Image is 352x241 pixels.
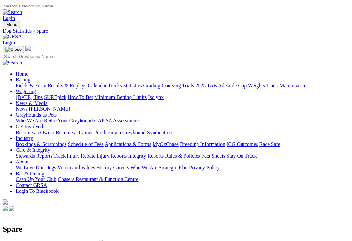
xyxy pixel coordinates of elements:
a: Contact GRSA [16,182,47,188]
a: SUREpick [44,94,66,100]
img: logo-grsa-white.png [3,199,8,205]
div: About [16,165,349,171]
a: Purchasing a Greyhound [94,130,146,135]
a: How To Bet [68,94,93,100]
div: Racing [16,83,349,89]
a: Industry [16,135,33,141]
a: Statistics [123,83,142,88]
a: Racing [16,77,30,82]
div: Get Involved [16,130,349,135]
a: Dog Statistics - Spare [3,28,349,34]
a: Strategic Plan [159,165,188,170]
a: Fact Sheets [201,153,225,159]
a: Become an Owner [16,130,54,135]
h2: Spare [3,225,349,234]
a: Race Safe [259,141,280,147]
div: Care & Integrity [16,153,349,159]
a: Home [16,71,28,77]
a: Tracks [108,83,122,88]
img: Search [3,60,22,66]
a: Login To Blackbook [16,188,59,194]
a: Cash Up Your Club [16,177,56,182]
a: Rules & Policies [165,153,200,159]
a: Login [3,40,15,45]
input: Search [3,53,60,60]
a: Privacy Policy [189,165,220,170]
a: History [96,165,112,170]
input: Search [3,3,60,9]
a: Track Maintenance [266,83,306,88]
a: Who We Are [16,118,43,123]
div: News & Media [16,106,349,112]
a: Stay On Track [227,153,257,159]
a: Breeding Information [180,141,225,147]
a: Applications & Forms [105,141,151,147]
a: Stewards Reports [16,153,52,159]
div: Greyhounds as Pets [16,118,349,124]
a: Retire Your Greyhound [44,118,93,123]
a: Bar & Dining [16,171,44,176]
a: Injury Reports [96,153,127,159]
a: Login [3,15,15,21]
a: Syndication [147,130,172,135]
a: About [16,159,29,164]
a: Isolynx [148,94,164,100]
a: [PERSON_NAME] [29,106,70,112]
a: [DATE] Tips [16,94,43,100]
a: Schedule of Fees [68,141,103,147]
a: MyOzChase [153,141,179,147]
a: Get Involved [16,124,43,129]
a: Coursing [162,83,181,88]
img: Close [5,47,22,52]
a: Wagering [16,89,36,94]
a: Who We Are [130,165,157,170]
a: 2025 TAB Adelaide Cup [195,83,247,88]
a: We Love Our Dogs [16,165,56,170]
img: Search [3,9,22,15]
img: facebook.svg [3,206,8,211]
div: Wagering [16,94,349,100]
div: Bar & Dining [16,177,349,182]
a: Bookings & Scratchings [16,141,66,147]
button: Toggle navigation [3,21,20,28]
img: GRSA [3,34,22,40]
a: Chasers Restaurant & Function Centre [58,177,138,182]
a: Calendar [88,83,107,88]
a: ICG Outcomes [227,141,258,147]
a: Care & Integrity [16,147,50,153]
a: GAP SA Assessments [94,118,140,123]
button: Toggle navigation [3,46,24,53]
a: Fields & Form [16,83,46,88]
a: News [16,106,27,112]
a: Vision and Values [57,165,95,170]
img: logo-grsa-white.png [25,46,31,51]
span: Menu [7,22,17,27]
a: Grading [143,83,160,88]
a: Results & Replays [48,83,86,88]
a: Greyhounds as Pets [16,112,57,118]
a: Become a Trainer [56,130,93,135]
a: Weights [248,83,265,88]
a: Integrity Reports [128,153,164,159]
a: Careers [113,165,129,170]
a: Track Injury Rebate [53,153,95,159]
img: twitter.svg [9,206,14,211]
a: Trials [182,83,194,88]
div: Industry [16,141,349,147]
a: Minimum Betting Limits [94,94,147,100]
a: News & Media [16,100,48,106]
